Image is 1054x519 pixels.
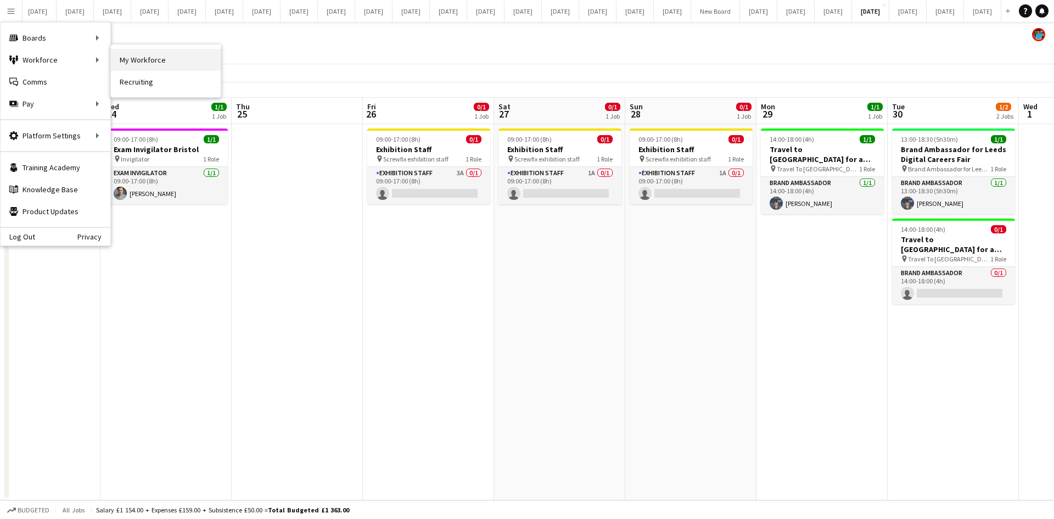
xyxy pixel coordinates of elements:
h3: Exhibition Staff [498,144,621,154]
span: Screwfix exhibition staff [383,155,448,163]
span: 1/1 [991,135,1006,143]
h3: Exam Invigilator Bristol [105,144,228,154]
span: Invigilator [121,155,149,163]
button: [DATE] [430,1,467,22]
a: Privacy [77,232,110,241]
span: All jobs [60,506,87,514]
div: 1 Job [474,112,489,120]
app-job-card: 09:00-17:00 (8h)0/1Exhibition Staff Screwfix exhibition staff1 RoleExhibition Staff1A0/109:00-17:... [630,129,753,204]
span: 1 Role [990,165,1006,173]
app-card-role: Exhibition Staff1A0/109:00-17:00 (8h) [498,167,621,204]
span: 1/1 [867,103,883,111]
div: Salary £1 154.00 + Expenses £159.00 + Subsistence £50.00 = [96,506,349,514]
button: [DATE] [206,1,243,22]
span: 1 [1022,108,1038,120]
span: 09:00-17:00 (8h) [114,135,158,143]
span: 1 Role [728,155,744,163]
span: 25 [234,108,250,120]
app-job-card: 09:00-17:00 (8h)1/1Exam Invigilator Bristol Invigilator1 RoleExam Invigilator1/109:00-17:00 (8h)[... [105,129,228,204]
app-card-role: Brand Ambassador1/114:00-18:00 (4h)[PERSON_NAME] [761,177,884,214]
button: [DATE] [318,1,355,22]
button: [DATE] [243,1,281,22]
span: 14:00-18:00 (4h) [770,135,814,143]
span: 09:00-17:00 (8h) [507,135,552,143]
div: Platform Settings [1,125,110,147]
span: 0/1 [597,135,613,143]
app-job-card: 09:00-17:00 (8h)0/1Exhibition Staff Screwfix exhibition staff1 RoleExhibition Staff1A0/109:00-17:... [498,129,621,204]
span: 13:00-18:30 (5h30m) [901,135,958,143]
button: [DATE] [815,1,852,22]
div: Pay [1,93,110,115]
span: 29 [759,108,775,120]
button: [DATE] [964,1,1001,22]
span: 26 [366,108,376,120]
button: [DATE] [355,1,393,22]
span: Budgeted [18,506,49,514]
a: Knowledge Base [1,178,110,200]
span: 24 [103,108,119,120]
button: [DATE] [889,1,927,22]
span: Fri [367,102,376,111]
span: Brand Ambassador for Leeds Digital Careers fair [908,165,990,173]
h3: Exhibition Staff [630,144,753,154]
span: 1/2 [996,103,1011,111]
span: 1 Role [990,255,1006,263]
div: 1 Job [606,112,620,120]
button: [DATE] [169,1,206,22]
div: 2 Jobs [996,112,1013,120]
button: [DATE] [579,1,616,22]
h3: Travel to [GEOGRAPHIC_DATA] for a recruitment fair on [DATE] [761,144,884,164]
app-job-card: 13:00-18:30 (5h30m)1/1Brand Ambassador for Leeds Digital Careers Fair Brand Ambassador for Leeds ... [892,129,1015,214]
app-job-card: 14:00-18:00 (4h)0/1Travel to [GEOGRAPHIC_DATA] for a recruitment fair on [DATE] Travel To [GEOGRA... [892,219,1015,304]
span: 27 [497,108,511,120]
span: 1 Role [203,155,219,163]
button: [DATE] [504,1,542,22]
button: [DATE] [654,1,691,22]
button: [DATE] [740,1,777,22]
app-user-avatar: Oscar Peck [1032,28,1045,41]
app-card-role: Brand Ambassador1/113:00-18:30 (5h30m)[PERSON_NAME] [892,177,1015,214]
div: 1 Job [212,112,226,120]
button: [DATE] [393,1,430,22]
app-card-role: Exhibition Staff3A0/109:00-17:00 (8h) [367,167,490,204]
app-card-role: Exhibition Staff1A0/109:00-17:00 (8h) [630,167,753,204]
button: [DATE] [616,1,654,22]
span: Thu [236,102,250,111]
app-job-card: 14:00-18:00 (4h)1/1Travel to [GEOGRAPHIC_DATA] for a recruitment fair on [DATE] Travel To [GEOGRA... [761,129,884,214]
app-card-role: Exam Invigilator1/109:00-17:00 (8h)[PERSON_NAME] [105,167,228,204]
span: Screwfix exhibition staff [646,155,711,163]
div: Boards [1,27,110,49]
a: Recruiting [111,71,221,93]
button: [DATE] [94,1,131,22]
app-job-card: 09:00-17:00 (8h)0/1Exhibition Staff Screwfix exhibition staff1 RoleExhibition Staff3A0/109:00-17:... [367,129,490,204]
div: Workforce [1,49,110,71]
button: [DATE] [57,1,94,22]
button: [DATE] [19,1,57,22]
button: [DATE] [852,1,889,22]
span: 0/1 [605,103,620,111]
span: Travel To [GEOGRAPHIC_DATA] for Recruitment fair [908,255,990,263]
button: [DATE] [542,1,579,22]
span: Tue [892,102,905,111]
button: Budgeted [5,504,51,516]
span: 0/1 [736,103,752,111]
a: My Workforce [111,49,221,71]
span: 1 Role [859,165,875,173]
span: 0/1 [728,135,744,143]
span: 1/1 [211,103,227,111]
span: 1 Role [466,155,481,163]
span: 1/1 [204,135,219,143]
span: Sat [498,102,511,111]
div: 1 Job [737,112,751,120]
span: Mon [761,102,775,111]
button: [DATE] [777,1,815,22]
span: 09:00-17:00 (8h) [638,135,683,143]
span: Screwfix exhibition staff [514,155,580,163]
span: 1 Role [597,155,613,163]
a: Product Updates [1,200,110,222]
